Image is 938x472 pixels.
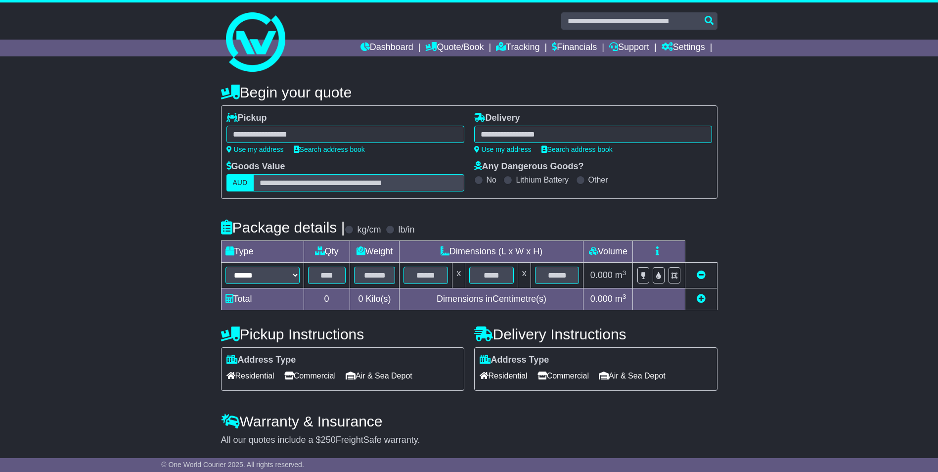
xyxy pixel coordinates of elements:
label: AUD [226,174,254,191]
span: Commercial [537,368,589,383]
a: Use my address [474,145,532,153]
span: Air & Sea Depot [599,368,666,383]
span: 0.000 [590,294,613,304]
td: x [452,263,465,288]
td: Total [221,288,304,310]
a: Financials [552,40,597,56]
h4: Delivery Instructions [474,326,717,342]
label: Delivery [474,113,520,124]
div: All our quotes include a $ FreightSafe warranty. [221,435,717,446]
a: Dashboard [360,40,413,56]
label: Goods Value [226,161,285,172]
label: Pickup [226,113,267,124]
td: 0 [304,288,350,310]
span: Residential [226,368,274,383]
span: m [615,270,626,280]
td: x [518,263,531,288]
label: Any Dangerous Goods? [474,161,584,172]
td: Dimensions (L x W x H) [400,241,583,263]
label: kg/cm [357,225,381,236]
label: Lithium Battery [516,175,569,185]
td: Weight [350,241,400,263]
a: Support [609,40,649,56]
td: Dimensions in Centimetre(s) [400,288,583,310]
span: © One World Courier 2025. All rights reserved. [161,461,304,469]
a: Add new item [697,294,706,304]
span: 0.000 [590,270,613,280]
label: lb/in [398,225,414,236]
span: Residential [480,368,528,383]
label: Address Type [480,355,549,366]
td: Type [221,241,304,263]
td: Volume [583,241,633,263]
a: Search address book [294,145,365,153]
a: Remove this item [697,270,706,280]
a: Settings [662,40,705,56]
a: Use my address [226,145,284,153]
label: No [487,175,496,185]
sup: 3 [623,293,626,300]
span: Commercial [284,368,336,383]
a: Quote/Book [425,40,484,56]
label: Other [588,175,608,185]
td: Qty [304,241,350,263]
span: 250 [321,435,336,445]
h4: Begin your quote [221,84,717,100]
a: Search address book [541,145,613,153]
a: Tracking [496,40,539,56]
h4: Pickup Instructions [221,326,464,342]
h4: Package details | [221,219,345,236]
span: 0 [358,294,363,304]
sup: 3 [623,269,626,277]
label: Address Type [226,355,296,366]
span: m [615,294,626,304]
h4: Warranty & Insurance [221,413,717,429]
span: Air & Sea Depot [346,368,412,383]
td: Kilo(s) [350,288,400,310]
